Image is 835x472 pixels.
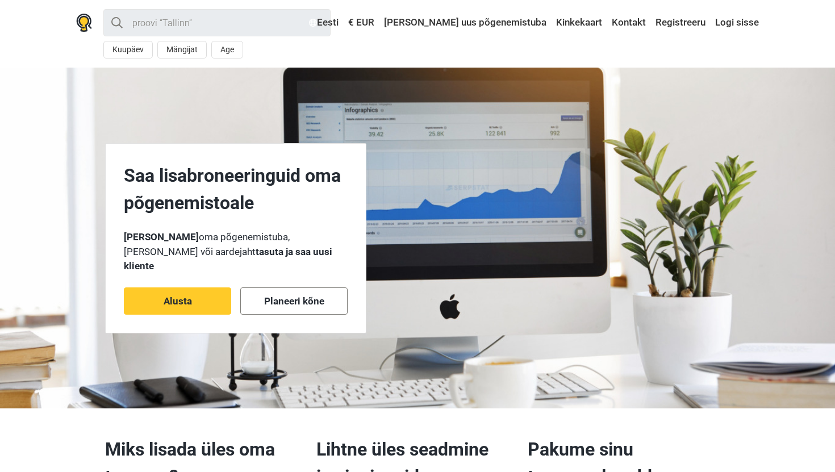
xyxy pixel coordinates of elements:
a: Planeeri kõne [240,287,348,315]
p: oma põgenemistuba, [PERSON_NAME] või aardejaht [124,230,348,274]
strong: [PERSON_NAME] [124,231,199,243]
a: Kontakt [609,12,649,33]
a: Registreeru [653,12,708,33]
a: € EUR [345,12,377,33]
img: Eesti [309,19,317,27]
a: Logi sisse [712,12,759,33]
img: Nowescape logo [76,14,92,32]
input: proovi “Tallinn” [103,9,331,36]
a: [PERSON_NAME] uus põgenemistuba [381,12,549,33]
p: Saa lisabroneeringuid oma põgenemistoale [124,162,348,216]
a: Kinkekaart [553,12,605,33]
button: Kuupäev [103,41,153,59]
a: Alusta [124,287,231,315]
button: Mängijat [157,41,207,59]
button: Age [211,41,243,59]
a: Eesti [306,12,341,33]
